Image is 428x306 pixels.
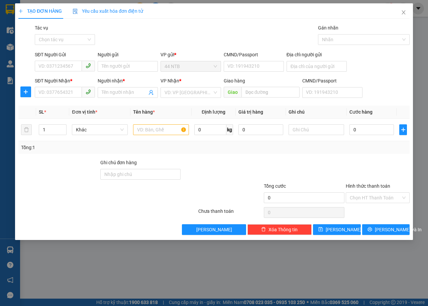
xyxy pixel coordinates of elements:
[374,226,421,233] span: [PERSON_NAME] và In
[6,49,104,65] div: Tên hàng: BAO HỘP Q ÁO ( : 1 )
[86,63,91,68] span: phone
[182,224,246,235] button: [PERSON_NAME]
[57,6,73,13] span: Nhận:
[288,124,344,135] input: Ghi Chú
[226,124,233,135] span: kg
[399,124,407,135] button: plus
[6,6,16,13] span: Gửi:
[165,61,217,71] span: 44 NTB
[18,8,62,14] span: TẠO ĐƠN HÀNG
[367,227,372,232] span: printer
[198,207,263,219] div: Chưa thanh toán
[238,124,283,135] input: 0
[286,106,347,119] th: Ghi chú
[72,109,97,115] span: Đơn vị tính
[35,77,95,84] div: SĐT Người Nhận
[21,144,166,151] div: Tổng: 1
[349,109,372,115] span: Cước hàng
[202,109,225,115] span: Định lượng
[241,87,299,98] input: Dọc đường
[401,10,406,15] span: close
[313,224,361,235] button: save[PERSON_NAME]
[100,169,181,180] input: Ghi chú đơn hàng
[133,124,189,135] input: VD: Bàn, Ghế
[18,9,23,13] span: plus
[35,51,95,58] div: SĐT Người Gửi
[287,61,347,72] input: Địa chỉ của người gửi
[57,22,104,31] div: 0708471111
[160,51,221,58] div: VP gửi
[98,51,158,58] div: Người gửi
[148,90,154,95] span: user-add
[56,35,105,45] div: 30.000
[6,14,52,23] div: 0333926326
[345,183,390,189] label: Hình thức thanh toán
[86,89,91,95] span: phone
[73,9,78,14] img: icon
[20,86,31,97] button: plus
[238,109,263,115] span: Giá trị hàng
[133,109,155,115] span: Tên hàng
[98,77,158,84] div: Người nhận
[247,224,312,235] button: deleteXóa Thông tin
[400,127,407,132] span: plus
[76,125,124,135] span: Khác
[223,51,284,58] div: CMND/Passport
[394,3,413,22] button: Close
[326,226,361,233] span: [PERSON_NAME]
[318,25,338,30] label: Gán nhãn
[287,51,347,58] div: Địa chỉ người gửi
[73,8,143,14] span: Yêu cầu xuất hóa đơn điện tử
[196,226,232,233] span: [PERSON_NAME]
[39,109,44,115] span: SL
[21,124,32,135] button: delete
[56,37,62,44] span: C :
[269,226,298,233] span: Xóa Thông tin
[264,183,286,189] span: Tổng cước
[318,227,323,232] span: save
[362,224,410,235] button: printer[PERSON_NAME] và In
[223,78,245,83] span: Giao hàng
[6,6,52,14] div: 44 NTB
[100,160,137,165] label: Ghi chú đơn hàng
[160,78,179,83] span: VP Nhận
[223,87,241,98] span: Giao
[57,14,104,22] div: Hải
[21,89,31,95] span: plus
[261,227,266,232] span: delete
[35,25,48,30] label: Tác vụ
[302,77,362,84] div: CMND/Passport
[57,6,104,14] div: Long Hải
